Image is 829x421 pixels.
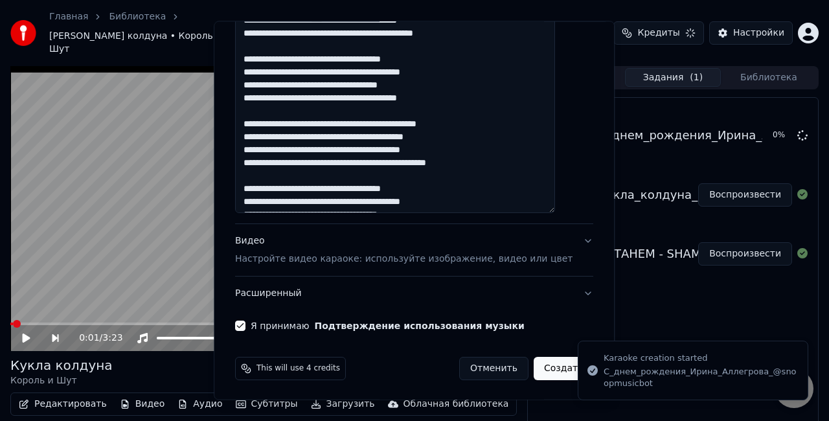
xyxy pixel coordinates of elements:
button: ВидеоНастройте видео караоке: используйте изображение, видео или цвет [235,224,593,276]
button: Я принимаю [315,321,525,330]
div: Видео [235,234,573,266]
span: This will use 4 credits [256,363,340,374]
p: Настройте видео караоке: используйте изображение, видео или цвет [235,253,573,266]
button: Расширенный [235,277,593,310]
label: Я принимаю [251,321,525,330]
button: Создать [534,357,593,380]
button: Отменить [459,357,528,380]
